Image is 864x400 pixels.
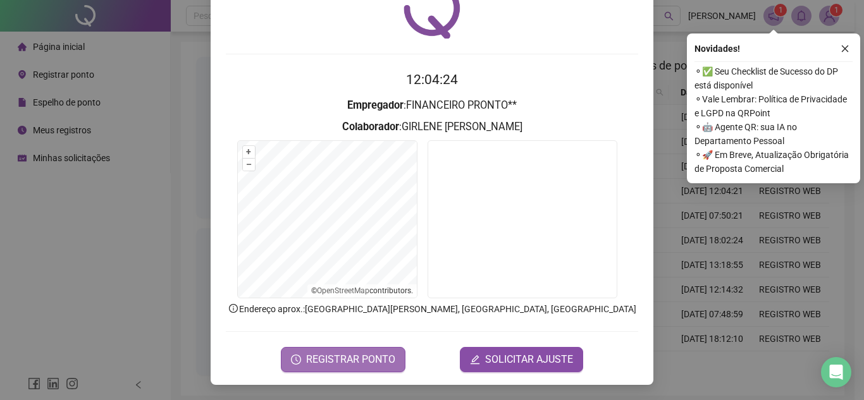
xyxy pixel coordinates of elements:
[694,42,740,56] span: Novidades !
[460,347,583,372] button: editSOLICITAR AJUSTE
[306,352,395,367] span: REGISTRAR PONTO
[311,286,413,295] li: © contributors.
[226,302,638,316] p: Endereço aprox. : [GEOGRAPHIC_DATA][PERSON_NAME], [GEOGRAPHIC_DATA], [GEOGRAPHIC_DATA]
[243,146,255,158] button: +
[291,355,301,365] span: clock-circle
[694,92,853,120] span: ⚬ Vale Lembrar: Política de Privacidade e LGPD na QRPoint
[841,44,849,53] span: close
[694,64,853,92] span: ⚬ ✅ Seu Checklist de Sucesso do DP está disponível
[406,72,458,87] time: 12:04:24
[226,119,638,135] h3: : GIRLENE [PERSON_NAME]
[281,347,405,372] button: REGISTRAR PONTO
[694,148,853,176] span: ⚬ 🚀 Em Breve, Atualização Obrigatória de Proposta Comercial
[228,303,239,314] span: info-circle
[470,355,480,365] span: edit
[485,352,573,367] span: SOLICITAR AJUSTE
[347,99,404,111] strong: Empregador
[317,286,369,295] a: OpenStreetMap
[226,97,638,114] h3: : FINANCEIRO PRONTO**
[694,120,853,148] span: ⚬ 🤖 Agente QR: sua IA no Departamento Pessoal
[243,159,255,171] button: –
[342,121,399,133] strong: Colaborador
[821,357,851,387] div: Open Intercom Messenger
